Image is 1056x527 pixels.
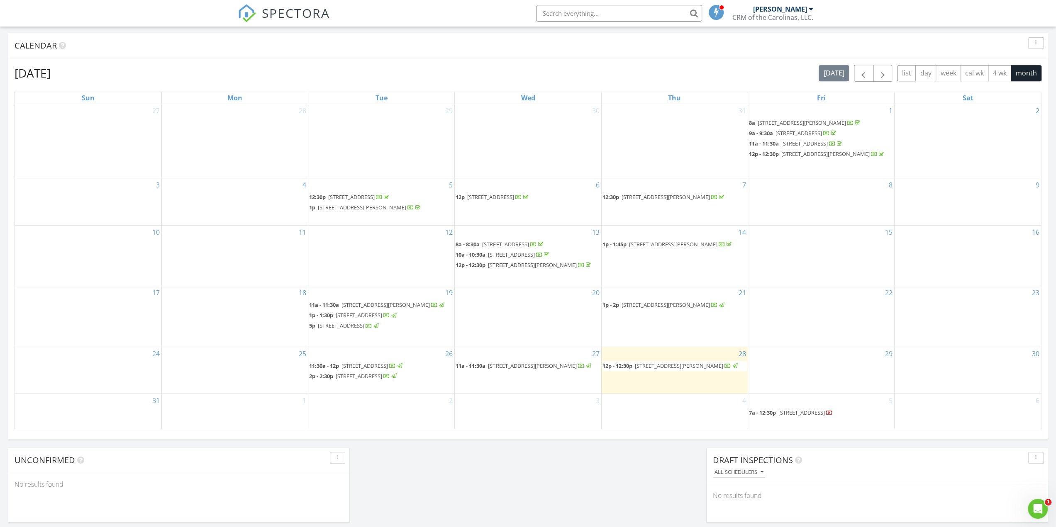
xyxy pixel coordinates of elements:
a: Go to August 27, 2025 [590,347,601,360]
a: Go to July 30, 2025 [590,104,601,117]
span: [STREET_ADDRESS] [778,409,825,416]
span: [STREET_ADDRESS][PERSON_NAME] [318,204,406,211]
span: 11a - 11:30a [749,140,779,147]
span: [STREET_ADDRESS][PERSON_NAME] [622,193,710,201]
a: 12:30p [STREET_ADDRESS][PERSON_NAME] [602,193,726,201]
span: [STREET_ADDRESS][PERSON_NAME] [781,150,870,158]
a: 5p [STREET_ADDRESS] [309,321,454,331]
a: 7a - 12:30p [STREET_ADDRESS] [749,409,833,416]
input: Search everything... [536,5,702,22]
a: Go to August 8, 2025 [887,178,894,192]
td: Go to August 22, 2025 [748,286,894,347]
a: Go to August 7, 2025 [741,178,748,192]
a: Go to September 1, 2025 [301,394,308,407]
a: Go to August 2, 2025 [1034,104,1041,117]
a: 11:30a - 12p [STREET_ADDRESS] [309,361,454,371]
a: Go to August 22, 2025 [883,286,894,299]
a: 12:30p [STREET_ADDRESS][PERSON_NAME] [602,192,747,202]
a: 9a - 9:30a [STREET_ADDRESS] [749,129,838,137]
span: Calendar [15,40,57,51]
td: Go to August 1, 2025 [748,104,894,178]
span: [STREET_ADDRESS][PERSON_NAME] [635,362,723,369]
span: [STREET_ADDRESS][PERSON_NAME] [622,301,710,308]
a: 8a [STREET_ADDRESS][PERSON_NAME] [749,119,862,126]
td: Go to August 26, 2025 [308,347,455,393]
span: 1p - 1:45p [602,240,627,248]
td: Go to August 18, 2025 [161,286,308,347]
span: [STREET_ADDRESS] [776,129,822,137]
a: 12p - 12:30p [STREET_ADDRESS][PERSON_NAME] [456,260,600,270]
a: Go to August 20, 2025 [590,286,601,299]
a: Go to August 31, 2025 [151,394,161,407]
a: 11a - 11:30a [STREET_ADDRESS][PERSON_NAME] [456,362,592,369]
a: Go to July 29, 2025 [444,104,454,117]
a: Wednesday [519,92,537,104]
a: Go to August 6, 2025 [594,178,601,192]
span: 9a - 9:30a [749,129,773,137]
td: Go to August 12, 2025 [308,225,455,286]
a: Go to August 24, 2025 [151,347,161,360]
a: 1p - 1:45p [STREET_ADDRESS][PERSON_NAME] [602,240,733,248]
a: Go to July 28, 2025 [297,104,308,117]
button: 4 wk [988,65,1011,81]
a: 12p - 12:30p [STREET_ADDRESS][PERSON_NAME] [456,261,592,269]
a: Go to September 2, 2025 [447,394,454,407]
a: SPECTORA [238,11,330,29]
div: CRM of the Carolinas, LLC. [732,13,813,22]
span: 1p - 2p [602,301,619,308]
button: day [915,65,936,81]
a: 12p - 12:30p [STREET_ADDRESS][PERSON_NAME] [602,362,739,369]
a: Go to August 1, 2025 [887,104,894,117]
a: Go to August 13, 2025 [590,226,601,239]
button: month [1011,65,1041,81]
span: [STREET_ADDRESS][PERSON_NAME] [629,240,717,248]
a: 11a - 11:30a [STREET_ADDRESS][PERSON_NAME] [309,301,446,308]
a: Sunday [80,92,96,104]
a: 1p [STREET_ADDRESS][PERSON_NAME] [309,204,422,211]
span: 12p - 12:30p [456,261,485,269]
td: Go to September 1, 2025 [161,394,308,430]
span: 12p - 12:30p [602,362,632,369]
a: 11:30a - 12p [STREET_ADDRESS] [309,362,404,369]
a: 1p [STREET_ADDRESS][PERSON_NAME] [309,203,454,213]
span: [STREET_ADDRESS] [328,193,375,201]
h2: [DATE] [15,65,51,81]
td: Go to September 2, 2025 [308,394,455,430]
button: [DATE] [819,65,849,81]
a: Go to September 4, 2025 [741,394,748,407]
a: Go to August 21, 2025 [737,286,748,299]
td: Go to August 2, 2025 [895,104,1041,178]
td: Go to August 19, 2025 [308,286,455,347]
a: 1p - 2p [STREET_ADDRESS][PERSON_NAME] [602,300,747,310]
span: 10a - 10:30a [456,251,485,258]
a: 12p - 12:30p [STREET_ADDRESS][PERSON_NAME] [749,149,893,159]
a: Friday [815,92,827,104]
a: Go to August 16, 2025 [1030,226,1041,239]
td: Go to August 11, 2025 [161,225,308,286]
a: Tuesday [374,92,389,104]
a: Go to August 25, 2025 [297,347,308,360]
a: Go to September 6, 2025 [1034,394,1041,407]
a: Go to August 14, 2025 [737,226,748,239]
span: 11:30a - 12p [309,362,339,369]
a: Go to August 12, 2025 [444,226,454,239]
a: Go to August 26, 2025 [444,347,454,360]
a: 1p - 1:30p [STREET_ADDRESS] [309,311,454,321]
div: All schedulers [715,469,763,475]
a: 2p - 2:30p [STREET_ADDRESS] [309,372,454,381]
a: Go to August 11, 2025 [297,226,308,239]
a: Go to September 3, 2025 [594,394,601,407]
a: 11a - 11:30a [STREET_ADDRESS][PERSON_NAME] [309,300,454,310]
span: 12p - 12:30p [749,150,779,158]
div: No results found [707,484,1048,507]
a: Go to August 29, 2025 [883,347,894,360]
iframe: Intercom live chat [1028,499,1048,519]
a: 12:30p [STREET_ADDRESS] [309,192,454,202]
span: [STREET_ADDRESS] [318,322,364,329]
td: Go to September 5, 2025 [748,394,894,430]
a: 10a - 10:30a [STREET_ADDRESS] [456,251,550,258]
td: Go to August 15, 2025 [748,225,894,286]
td: Go to September 4, 2025 [601,394,748,430]
span: Draft Inspections [713,454,793,466]
span: SPECTORA [262,4,330,22]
